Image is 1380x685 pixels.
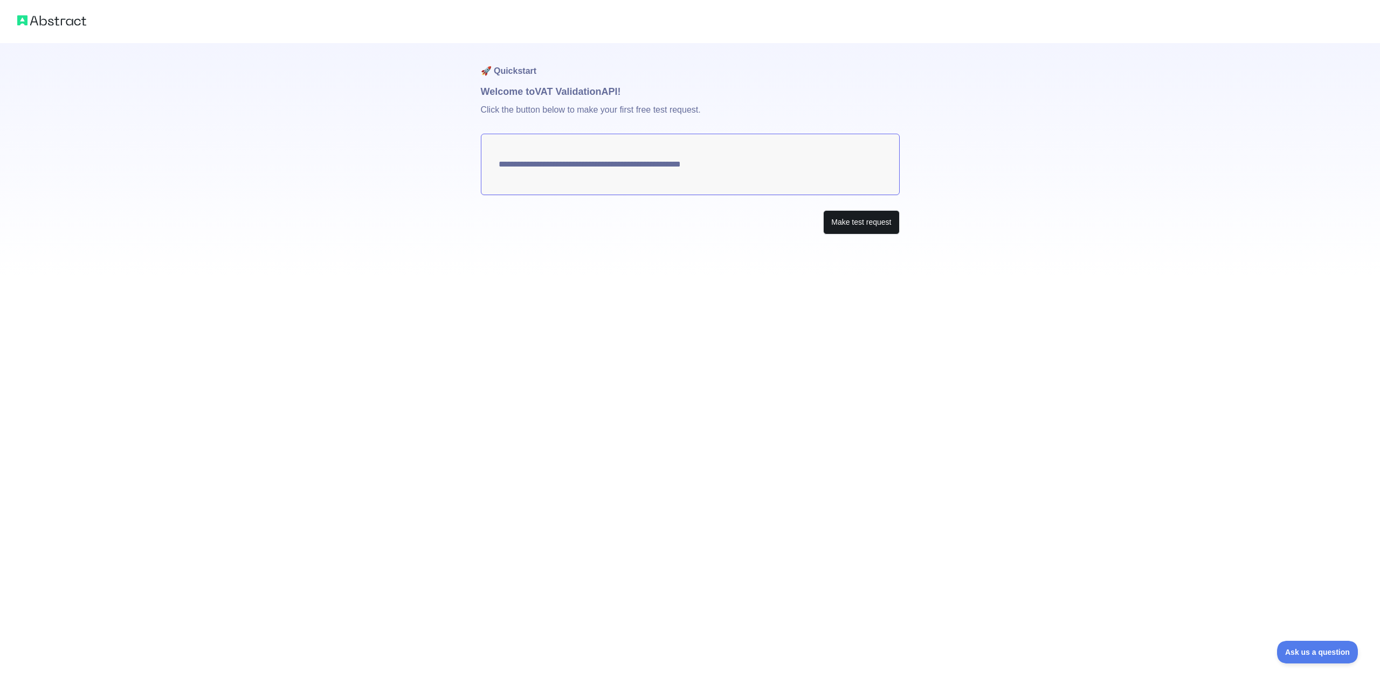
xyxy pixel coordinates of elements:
p: Click the button below to make your first free test request. [481,99,900,134]
button: Make test request [823,210,899,234]
iframe: Toggle Customer Support [1277,641,1358,663]
h1: 🚀 Quickstart [481,43,900,84]
h1: Welcome to VAT Validation API! [481,84,900,99]
img: Abstract logo [17,13,86,28]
